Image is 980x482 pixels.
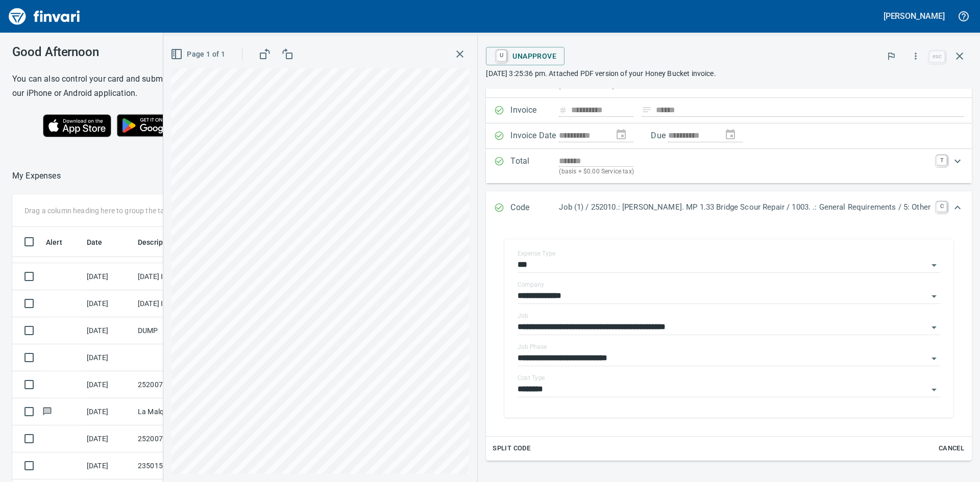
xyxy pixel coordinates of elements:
p: (basis + $0.00 Service tax) [559,167,930,177]
span: Alert [46,236,62,248]
span: Date [87,236,103,248]
span: Description [138,236,176,248]
td: [DATE] [83,317,134,344]
button: Open [927,351,941,366]
td: 252007 [134,371,226,398]
td: [DATE] [83,263,134,290]
span: Cancel [938,443,965,454]
h5: [PERSON_NAME] [884,11,945,21]
p: Code [510,201,559,215]
p: Drag a column heading here to group the table [24,206,174,216]
td: [DATE] [83,452,134,479]
div: Expand [486,149,972,183]
span: Has messages [42,408,53,415]
p: Job (1) / 252010.: [PERSON_NAME]. MP 1.33 Bridge Scour Repair / 1003. .: General Requirements / 5... [559,201,930,213]
td: La Malquerida Battle Ground [GEOGRAPHIC_DATA] [134,398,226,425]
label: Cost Type [518,375,545,381]
td: [DATE] Invoice 250671 from [DEMOGRAPHIC_DATA] of All Trades LLC. dba C.O.A.T Flagging (1-22216) [134,290,226,317]
td: 235015 ACCT [PHONE_NUMBER] [134,452,226,479]
a: U [497,50,506,61]
td: [DATE] [83,425,134,452]
td: [DATE] Invoice 250168-E from [DEMOGRAPHIC_DATA] of All Trades LLC. dba C.O.A.T Flagging (1-22216) [134,263,226,290]
button: [PERSON_NAME] [881,8,947,24]
span: Date [87,236,116,248]
button: Open [927,320,941,335]
img: Finvari [6,4,83,29]
a: esc [929,51,945,62]
div: Expand [486,225,972,461]
span: Description [138,236,189,248]
nav: breadcrumb [12,170,61,182]
img: Get it on Google Play [111,109,199,142]
span: Close invoice [927,44,972,68]
td: 252007 [134,425,226,452]
button: Page 1 of 1 [168,45,229,64]
td: [DATE] [83,344,134,371]
p: Total [510,155,559,177]
button: UUnapprove [486,47,565,65]
button: Open [927,258,941,272]
td: [DATE] [83,371,134,398]
label: Expense Type [518,250,555,257]
p: [DATE] 3:25:36 pm. Attached PDF version of your Honey Bucket invoice. [486,68,972,79]
label: Job [518,313,528,319]
label: Company [518,282,544,288]
button: More [904,45,927,67]
span: Split Code [493,443,530,454]
label: Job Phase [518,344,547,350]
a: C [937,201,947,212]
button: Flag [880,45,902,67]
span: Unapprove [494,47,556,65]
button: Open [927,383,941,397]
img: Download on the App Store [43,114,111,137]
a: T [937,155,947,165]
h3: Good Afternoon [12,45,229,59]
span: Alert [46,236,76,248]
h6: You can also control your card and submit expenses from our iPhone or Android application. [12,72,229,100]
td: [DATE] [83,290,134,317]
td: DUMP [134,317,226,344]
div: Expand [486,191,972,225]
p: My Expenses [12,170,61,182]
button: Split Code [490,441,533,456]
button: Cancel [935,441,968,456]
button: Open [927,289,941,303]
span: Page 1 of 1 [173,48,225,61]
td: [DATE] [83,398,134,425]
